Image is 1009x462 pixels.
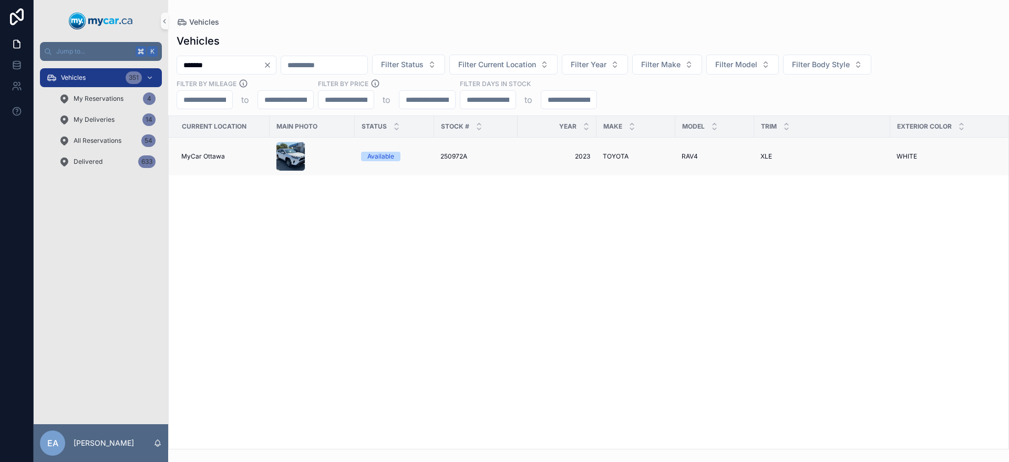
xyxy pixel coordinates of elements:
span: Stock # [441,122,469,131]
label: FILTER BY PRICE [318,79,368,88]
a: Delivered633 [53,152,162,171]
span: My Reservations [74,94,123,103]
span: Filter Model [715,59,757,70]
img: App logo [69,13,133,29]
span: My Deliveries [74,115,115,124]
span: WHITE [897,152,917,161]
div: 14 [142,113,156,126]
a: Vehicles [177,17,219,27]
div: 633 [138,155,156,168]
div: Available [367,152,394,161]
a: Vehicles351 [40,68,162,87]
span: Vehicles [189,17,219,27]
span: Status [362,122,387,131]
p: to [524,93,532,106]
span: Vehicles [61,73,86,82]
span: K [148,47,157,56]
span: XLE [760,152,772,161]
a: 2023 [524,152,590,161]
span: Filter Status [381,59,424,70]
span: Main Photo [276,122,317,131]
button: Select Button [632,55,702,75]
a: XLE [760,152,884,161]
span: Year [559,122,576,131]
label: Filter By Mileage [177,79,236,88]
button: Clear [263,61,276,69]
span: Delivered [74,157,102,166]
button: Select Button [562,55,628,75]
a: 250972A [440,152,511,161]
button: Select Button [706,55,779,75]
button: Select Button [372,55,445,75]
button: Select Button [783,55,871,75]
a: RAV4 [682,152,748,161]
div: scrollable content [34,61,168,185]
p: [PERSON_NAME] [74,438,134,448]
span: Filter Current Location [458,59,536,70]
a: TOYOTA [603,152,669,161]
span: Filter Make [641,59,681,70]
span: Trim [761,122,777,131]
span: All Reservations [74,136,121,145]
span: EA [47,437,58,449]
span: Exterior Color [897,122,952,131]
span: RAV4 [682,152,698,161]
a: All Reservations54 [53,131,162,150]
span: Current Location [182,122,246,131]
a: MyCar Ottawa [181,152,263,161]
span: Filter Year [571,59,606,70]
span: TOYOTA [603,152,629,161]
div: 4 [143,92,156,105]
span: Model [682,122,705,131]
span: Make [603,122,622,131]
span: 250972A [440,152,467,161]
h1: Vehicles [177,34,220,48]
p: to [241,93,249,106]
span: Jump to... [56,47,131,56]
span: MyCar Ottawa [181,152,225,161]
div: 351 [126,71,142,84]
p: to [383,93,390,106]
label: Filter Days In Stock [460,79,531,88]
button: Jump to...K [40,42,162,61]
div: 54 [141,134,156,147]
button: Select Button [449,55,558,75]
span: Filter Body Style [792,59,850,70]
a: My Deliveries14 [53,110,162,129]
a: Available [361,152,428,161]
a: My Reservations4 [53,89,162,108]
